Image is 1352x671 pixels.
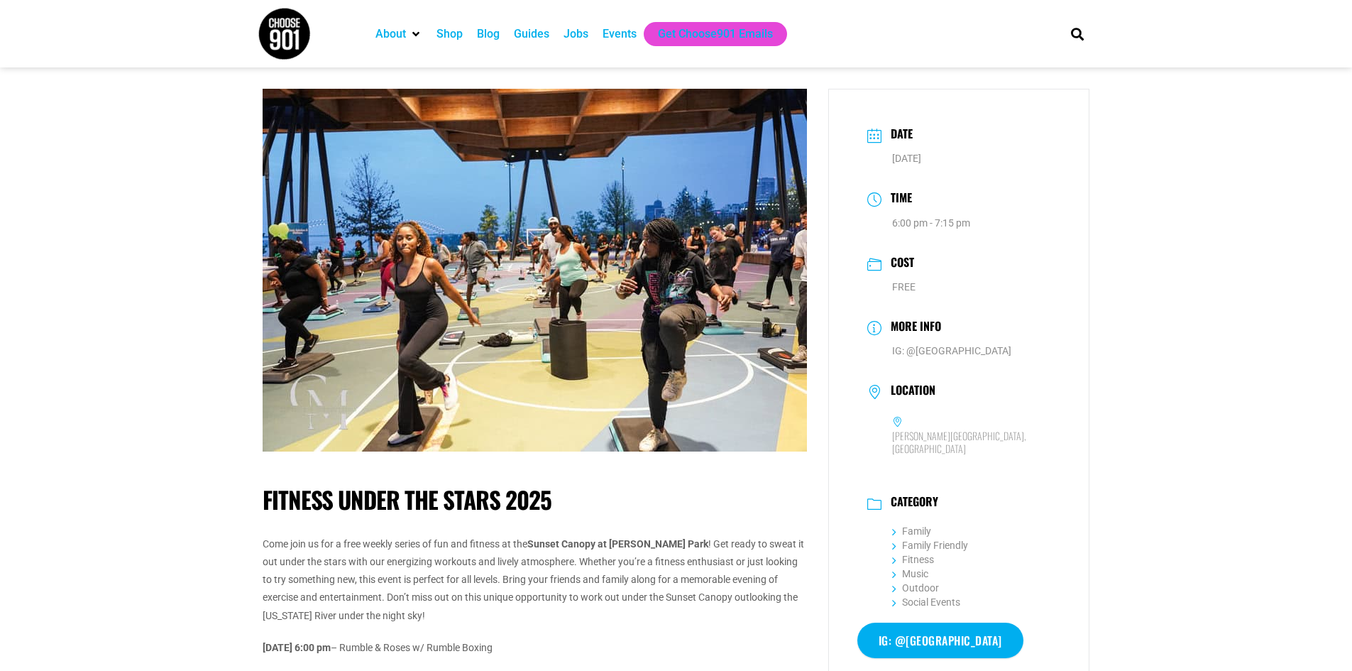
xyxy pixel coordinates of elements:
h6: [PERSON_NAME][GEOGRAPHIC_DATA], [GEOGRAPHIC_DATA] [892,430,1051,455]
a: Family [892,525,931,537]
h3: Time [884,189,912,209]
div: Search [1065,22,1089,45]
a: Music [892,568,928,579]
h3: Cost [884,253,914,274]
p: Come join us for a free weekly series of fun and fitness at the ! Get ready to sweat it out under... [263,535,807,625]
p: – Rumble & Roses w/ Rumble Boxing [263,639,807,657]
a: Shop [436,26,463,43]
a: Family Friendly [892,540,968,551]
strong: [DATE] 6:00 pm [263,642,331,653]
dd: FREE [867,278,1051,296]
a: Fitness [892,554,934,565]
a: Blog [477,26,500,43]
h3: More Info [884,317,941,338]
span: [DATE] [892,153,921,164]
nav: Main nav [368,22,1047,46]
a: Guides [514,26,549,43]
abbr: 6:00 pm - 7:15 pm [892,217,970,229]
h3: Location [884,383,935,400]
a: Get Choose901 Emails [658,26,773,43]
a: Jobs [564,26,588,43]
a: Social Events [892,596,960,608]
div: About [368,22,429,46]
a: Outdoor [892,582,939,594]
strong: Sunset Canopy at [527,538,607,550]
a: IG: @[GEOGRAPHIC_DATA] [857,623,1023,658]
a: Events [603,26,637,43]
h3: Category [884,495,938,512]
a: About [375,26,406,43]
h3: Date [884,125,913,146]
strong: [PERSON_NAME] Park [609,538,708,550]
a: IG: @[GEOGRAPHIC_DATA] [892,345,1011,356]
h1: Fitness Under the Stars 2025 [263,486,807,514]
